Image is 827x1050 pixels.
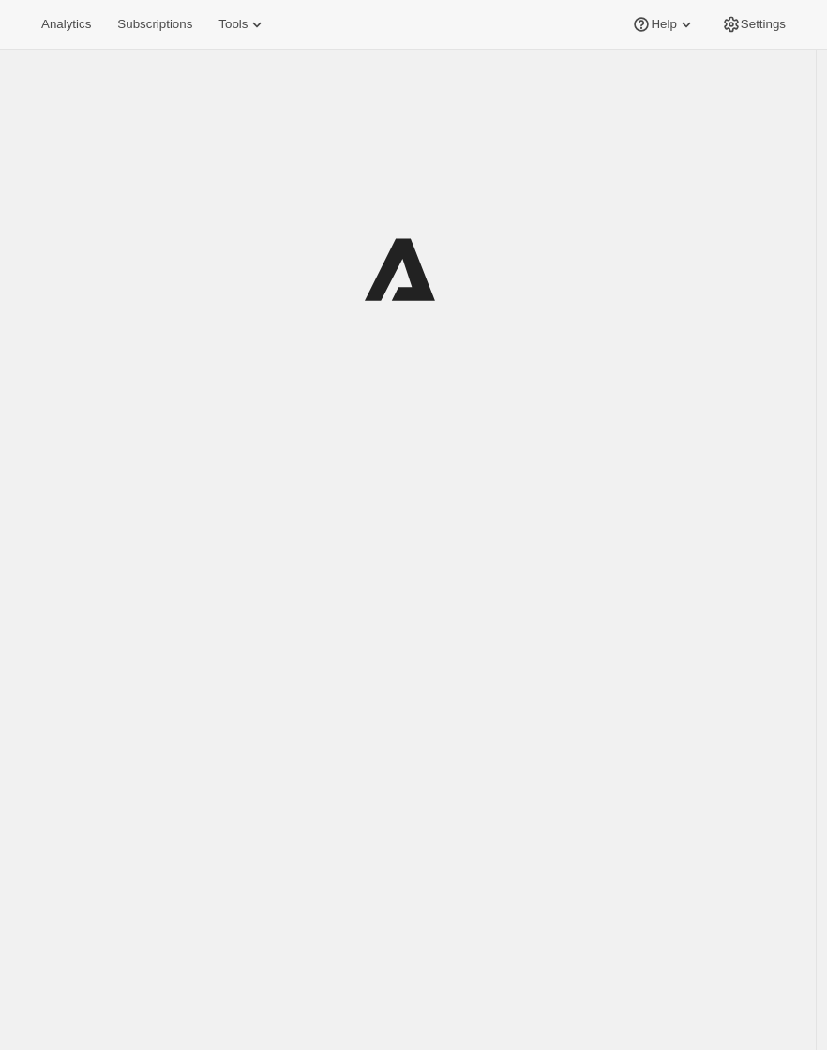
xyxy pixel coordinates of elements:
[41,17,91,32] span: Analytics
[218,17,248,32] span: Tools
[106,11,203,37] button: Subscriptions
[741,17,786,32] span: Settings
[711,11,797,37] button: Settings
[651,17,676,32] span: Help
[207,11,278,37] button: Tools
[30,11,102,37] button: Analytics
[117,17,192,32] span: Subscriptions
[621,11,706,37] button: Help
